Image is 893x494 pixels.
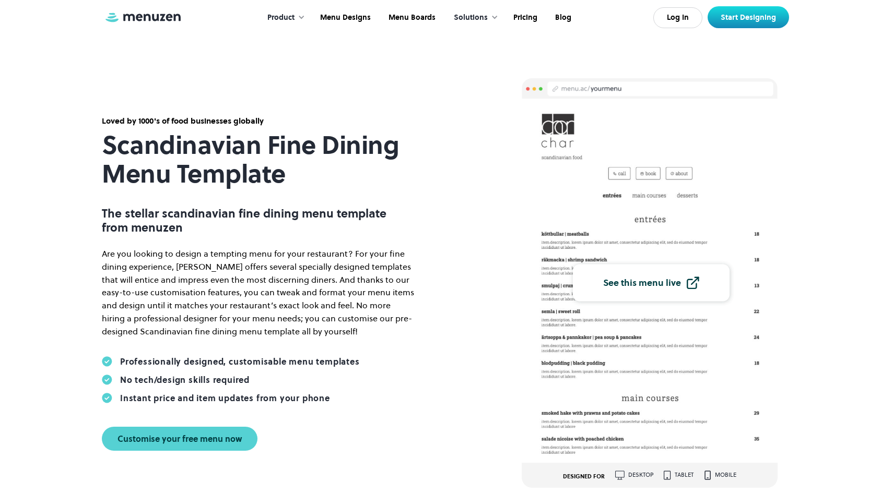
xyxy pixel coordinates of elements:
[102,427,257,451] a: Customise your free menu now
[653,7,702,28] a: Log In
[573,264,730,302] a: See this menu live
[310,2,379,34] a: Menu Designs
[379,2,443,34] a: Menu Boards
[102,247,415,338] p: Are you looking to design a tempting menu for your restaurant? For your fine dining experience, [...
[120,375,250,385] div: No tech/design skills required
[715,472,736,478] div: mobile
[708,6,789,28] a: Start Designing
[522,99,778,463] img: Scandinavian Fine Dining Menu Template
[102,115,415,127] div: Loved by 1000's of food businesses globally
[628,472,653,478] div: desktop
[603,278,681,287] div: See this menu live
[675,472,694,478] div: tablet
[454,12,488,23] div: Solutions
[257,2,310,34] div: Product
[102,131,415,188] h1: Scandinavian Fine Dining Menu Template
[545,2,579,34] a: Blog
[443,2,503,34] div: Solutions
[118,435,242,443] div: Customise your free menu now
[102,207,415,234] p: The stellar scandinavian fine dining menu template from menuzen
[267,12,295,23] div: Product
[503,2,545,34] a: Pricing
[120,393,330,403] div: Instant price and item updates from your phone
[563,474,605,480] div: DESIGNED FOR
[120,356,360,367] div: Professionally designed, customisable menu templates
